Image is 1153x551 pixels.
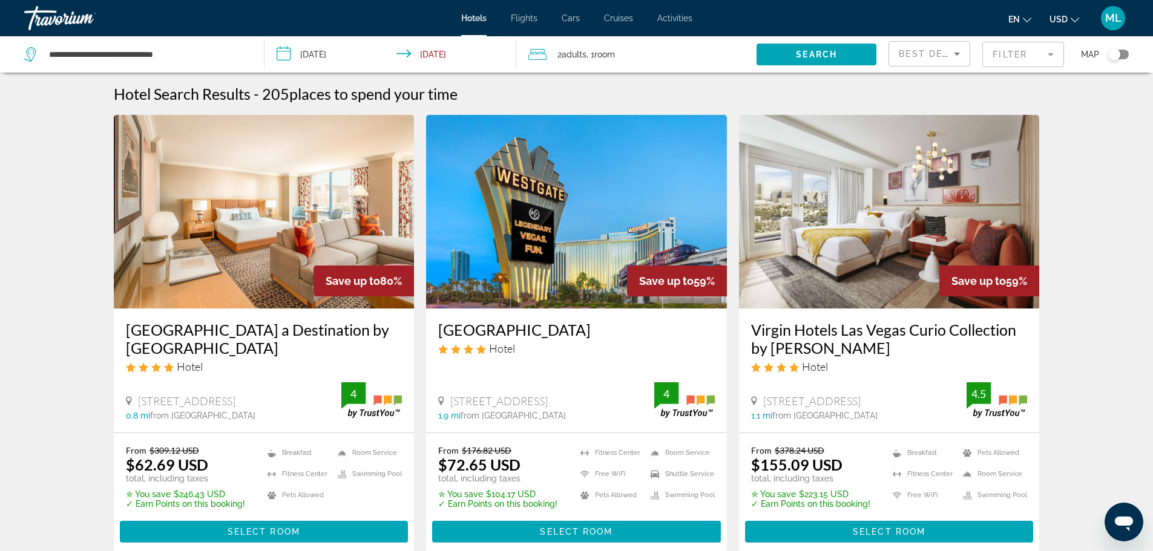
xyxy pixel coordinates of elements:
span: , 1 [586,46,615,63]
a: [GEOGRAPHIC_DATA] [438,321,715,339]
div: 80% [314,266,414,296]
span: From [751,445,772,455]
div: 59% [627,266,727,296]
img: trustyou-badge.svg [654,382,715,418]
p: ✓ Earn Points on this booking! [751,499,870,509]
div: 4.5 [967,386,991,401]
li: Pets Allowed [574,487,645,503]
span: - [254,85,259,103]
span: ✮ You save [126,489,171,499]
button: Change currency [1050,10,1079,28]
a: [GEOGRAPHIC_DATA] a Destination by [GEOGRAPHIC_DATA] [126,321,402,357]
span: Activities [657,13,692,23]
span: Select Room [853,527,925,536]
div: 4 [654,386,678,401]
span: Select Room [540,527,613,536]
span: from [GEOGRAPHIC_DATA] [150,411,255,420]
button: Filter [982,41,1064,68]
p: total, including taxes [438,474,557,483]
button: Search [757,44,876,65]
ins: $62.69 USD [126,455,208,474]
button: Select Room [745,521,1034,543]
span: Map [1081,46,1099,63]
button: Travelers: 2 adults, 0 children [516,36,757,73]
span: Best Deals [899,49,962,59]
span: Select Room [228,527,300,536]
span: USD [1050,15,1068,24]
span: 1.1 mi [751,411,772,420]
button: Select Room [432,521,721,543]
span: Adults [562,50,586,59]
li: Free WiFi [887,487,957,503]
span: ML [1105,12,1122,24]
span: Save up to [326,275,380,287]
li: Fitness Center [574,445,645,460]
li: Room Service [645,445,715,460]
button: Change language [1008,10,1031,28]
a: Cars [562,13,580,23]
li: Room Service [332,445,402,460]
iframe: Button to launch messaging window [1105,503,1143,541]
li: Breakfast [261,445,332,460]
a: Hotels [461,13,487,23]
del: $176.82 USD [462,445,511,455]
li: Swimming Pool [332,466,402,481]
h1: Hotel Search Results [114,85,251,103]
span: Hotel [802,360,828,373]
p: total, including taxes [751,474,870,483]
span: [STREET_ADDRESS] [138,394,235,408]
span: From [126,445,146,455]
span: Hotel [177,360,203,373]
span: 2 [557,46,586,63]
p: total, including taxes [126,474,245,483]
span: Hotel [489,342,515,355]
div: 4 star Hotel [751,360,1028,373]
img: Hotel image [114,115,415,308]
button: Select Room [120,521,409,543]
div: 4 star Hotel [126,360,402,373]
a: Cruises [604,13,633,23]
img: Hotel image [739,115,1040,308]
li: Pets Allowed [261,487,332,503]
span: Room [594,50,615,59]
li: Breakfast [887,445,957,460]
img: Hotel image [426,115,727,308]
span: [STREET_ADDRESS] [763,394,861,408]
img: trustyou-badge.svg [967,382,1027,418]
a: Select Room [432,524,721,537]
div: 4 star Hotel [438,342,715,355]
span: ✮ You save [751,489,796,499]
span: from [GEOGRAPHIC_DATA] [772,411,878,420]
span: 1.9 mi [438,411,461,420]
span: en [1008,15,1020,24]
del: $309.12 USD [149,445,199,455]
p: ✓ Earn Points on this booking! [126,499,245,509]
span: ✮ You save [438,489,483,499]
a: Travorium [24,2,145,34]
span: from [GEOGRAPHIC_DATA] [461,411,566,420]
mat-select: Sort by [899,47,960,61]
li: Free WiFi [574,466,645,481]
a: Virgin Hotels Las Vegas Curio Collection by [PERSON_NAME] [751,321,1028,357]
ins: $155.09 USD [751,455,843,474]
a: Select Room [120,524,409,537]
span: From [438,445,459,455]
span: Save up to [951,275,1006,287]
div: 4 [341,386,366,401]
li: Shuttle Service [645,466,715,481]
span: Flights [511,13,537,23]
div: 59% [939,266,1039,296]
span: places to spend your time [289,85,458,103]
li: Swimming Pool [645,487,715,503]
del: $378.24 USD [775,445,824,455]
h2: 205 [262,85,458,103]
